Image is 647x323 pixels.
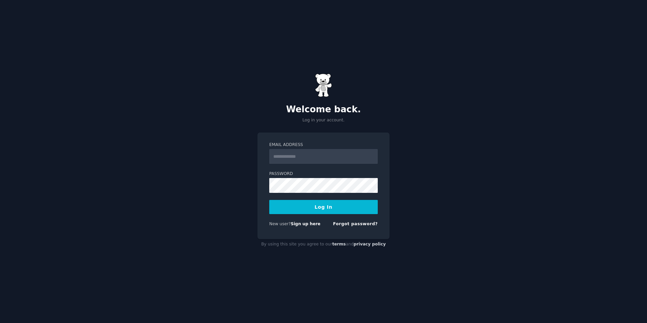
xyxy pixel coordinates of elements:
label: Password [269,171,378,177]
p: Log in your account. [257,117,390,123]
button: Log In [269,200,378,214]
img: Gummy Bear [315,74,332,97]
a: Sign up here [291,222,320,226]
span: New user? [269,222,291,226]
a: terms [332,242,346,246]
div: By using this site you agree to our and [257,239,390,250]
a: Forgot password? [333,222,378,226]
a: privacy policy [353,242,386,246]
label: Email Address [269,142,378,148]
h2: Welcome back. [257,104,390,115]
